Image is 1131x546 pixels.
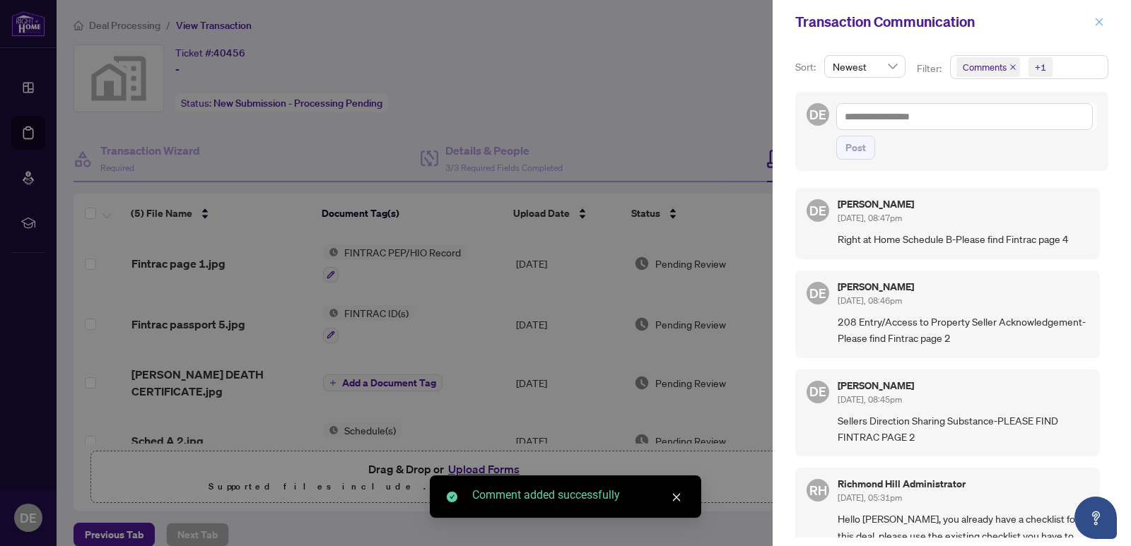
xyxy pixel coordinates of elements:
a: Close [669,489,684,505]
h5: [PERSON_NAME] [838,199,914,209]
span: DE [809,381,826,401]
p: Sort: [795,59,819,75]
div: Comment added successfully [472,487,684,504]
span: [DATE], 08:47pm [838,213,902,223]
span: check-circle [447,492,457,502]
span: Comments [963,60,1007,74]
span: [DATE], 05:31pm [838,492,902,503]
span: close [1009,64,1016,71]
button: Open asap [1074,497,1117,539]
button: Post [836,136,875,160]
span: DE [809,283,826,303]
h5: Richmond Hill Administrator [838,479,966,489]
span: 208 Entry/Access to Property Seller Acknowledgement-Please find Fintrac page 2 [838,314,1089,347]
span: DE [809,201,826,220]
h5: [PERSON_NAME] [838,381,914,391]
span: DE [809,105,826,124]
p: Filter: [917,61,944,76]
span: close [672,492,681,502]
div: +1 [1035,60,1046,74]
span: Sellers Direction Sharing Substance-PLEASE FIND FINTRAC PAGE 2 [838,413,1089,446]
div: Transaction Communication [795,11,1090,32]
h5: [PERSON_NAME] [838,282,914,292]
span: Right at Home Schedule B-Please find Fintrac page 4 [838,231,1089,247]
span: close [1094,17,1104,27]
span: [DATE], 08:46pm [838,295,902,306]
span: [DATE], 08:45pm [838,394,902,405]
span: Newest [833,56,897,77]
span: Comments [956,57,1020,77]
span: RH [809,480,827,500]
